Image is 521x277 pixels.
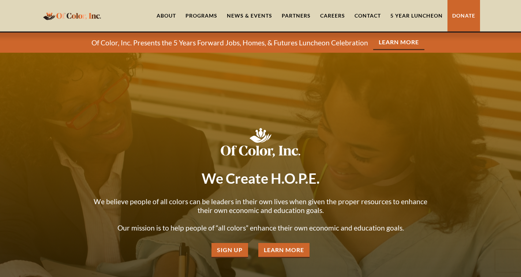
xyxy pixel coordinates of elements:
[202,170,320,187] strong: We Create H.O.P.E.
[373,35,424,50] a: Learn More
[91,38,368,47] p: Of Color, Inc. Presents the 5 Years Forward Jobs, Homes, & Futures Luncheon Celebration
[258,243,310,258] a: Learn More
[89,197,432,232] p: We believe people of all colors can be leaders in their own lives when given the proper resources...
[41,7,103,24] a: home
[211,243,248,258] a: Sign Up
[185,12,217,19] div: Programs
